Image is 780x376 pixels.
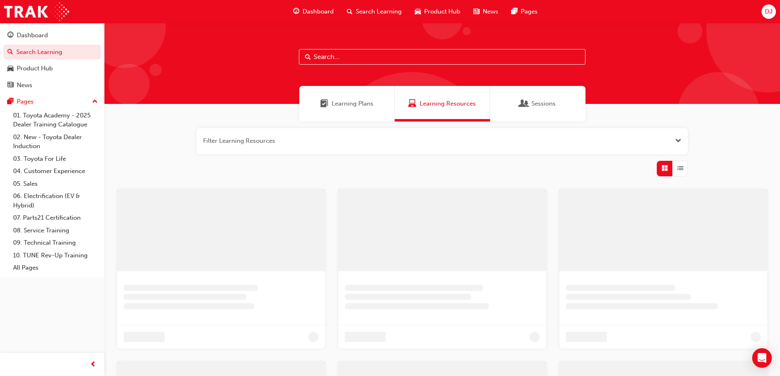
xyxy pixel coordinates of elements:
[520,99,528,108] span: Sessions
[408,99,416,108] span: Learning Resources
[3,26,101,94] button: DashboardSearch LearningProduct HubNews
[7,65,14,72] span: car-icon
[420,99,476,108] span: Learning Resources
[17,31,48,40] div: Dashboard
[395,86,490,122] a: Learning ResourcesLearning Resources
[4,2,69,21] img: Trak
[10,109,101,131] a: 01. Toyota Academy - 2025 Dealer Training Catalogue
[10,131,101,153] a: 02. New - Toyota Dealer Induction
[332,99,373,108] span: Learning Plans
[10,190,101,212] a: 06. Electrification (EV & Hybrid)
[467,3,505,20] a: news-iconNews
[287,3,340,20] a: guage-iconDashboard
[675,136,681,146] button: Open the filter
[7,98,14,106] span: pages-icon
[765,7,773,16] span: DJ
[473,7,479,17] span: news-icon
[10,165,101,178] a: 04. Customer Experience
[340,3,408,20] a: search-iconSearch Learning
[3,78,101,93] a: News
[7,49,13,56] span: search-icon
[762,5,776,19] button: DJ
[521,7,538,16] span: Pages
[10,249,101,262] a: 10. TUNE Rev-Up Training
[3,61,101,76] a: Product Hub
[490,86,586,122] a: SessionsSessions
[90,360,96,370] span: prev-icon
[92,97,98,107] span: up-icon
[511,7,518,17] span: pages-icon
[752,348,772,368] div: Open Intercom Messenger
[662,164,668,173] span: Grid
[415,7,421,17] span: car-icon
[10,224,101,237] a: 08. Service Training
[7,32,14,39] span: guage-icon
[17,81,32,90] div: News
[356,7,402,16] span: Search Learning
[17,64,53,73] div: Product Hub
[505,3,544,20] a: pages-iconPages
[10,178,101,190] a: 05. Sales
[7,82,14,89] span: news-icon
[10,153,101,165] a: 03. Toyota For Life
[10,236,101,249] a: 09. Technical Training
[299,49,586,65] input: Search...
[531,99,556,108] span: Sessions
[408,3,467,20] a: car-iconProduct Hub
[483,7,498,16] span: News
[17,97,34,106] div: Pages
[10,212,101,224] a: 07. Parts21 Certification
[3,94,101,109] button: Pages
[424,7,460,16] span: Product Hub
[677,164,683,173] span: List
[3,45,101,60] a: Search Learning
[293,7,299,17] span: guage-icon
[347,7,353,17] span: search-icon
[320,99,328,108] span: Learning Plans
[10,261,101,274] a: All Pages
[303,7,334,16] span: Dashboard
[305,52,311,62] span: Search
[3,28,101,43] a: Dashboard
[299,86,395,122] a: Learning PlansLearning Plans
